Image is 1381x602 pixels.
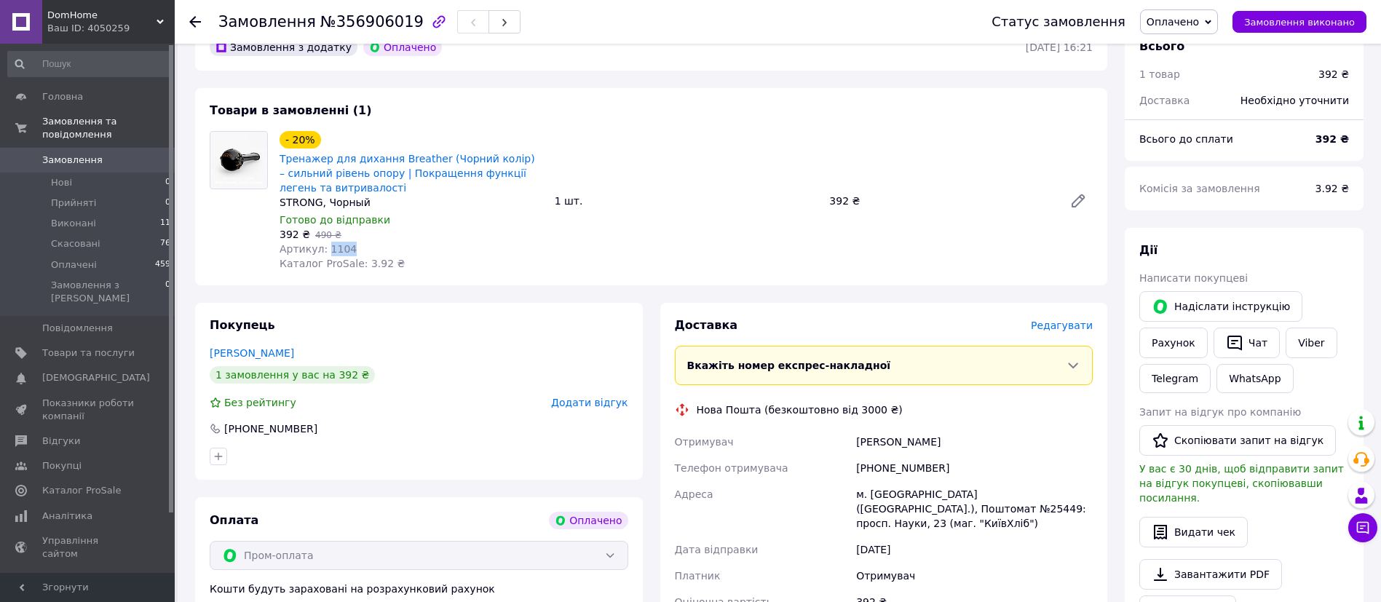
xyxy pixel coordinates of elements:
a: Viber [1286,328,1337,358]
div: 392 ₴ [1318,67,1349,82]
a: Telegram [1139,364,1211,393]
span: Без рейтингу [224,397,296,408]
span: Всього [1139,39,1184,53]
span: Запит на відгук про компанію [1139,406,1301,418]
span: [DEMOGRAPHIC_DATA] [42,371,150,384]
span: Доставка [1139,95,1190,106]
div: 1 шт. [549,191,824,211]
button: Чат з покупцем [1348,513,1377,542]
time: [DATE] 16:21 [1026,41,1093,53]
span: №356906019 [320,13,424,31]
span: Каталог ProSale: 3.92 ₴ [280,258,405,269]
span: Редагувати [1031,320,1093,331]
span: Управління сайтом [42,534,135,561]
div: STRONG, Чорный [280,195,543,210]
div: Оплачено [549,512,628,529]
span: Товари в замовленні (1) [210,103,372,117]
div: [PERSON_NAME] [853,429,1096,455]
div: Отримувач [853,563,1096,589]
div: Нова Пошта (безкоштовно від 3000 ₴) [693,403,906,417]
button: Чат [1214,328,1280,358]
span: Телефон отримувача [675,462,788,474]
span: Товари та послуги [42,346,135,360]
div: Замовлення з додатку [210,39,357,56]
span: Доставка [675,318,738,332]
span: 76 [160,237,170,250]
div: 1 замовлення у вас на 392 ₴ [210,366,375,384]
span: Артикул: 1104 [280,243,357,255]
span: Адреса [675,488,713,500]
span: Аналітика [42,510,92,523]
span: Оплата [210,513,258,527]
span: Нові [51,176,72,189]
div: Ваш ID: 4050259 [47,22,175,35]
span: 11 [160,217,170,230]
img: Тренажер для дихання Breather (Чорний колір) – сильний рівень опору | Покращення функції легень т... [210,132,267,189]
span: Всього до сплати [1139,133,1233,145]
span: Оплачено [1147,16,1199,28]
span: Покупець [210,318,275,332]
button: Надіслати інструкцію [1139,291,1302,322]
span: Замовлення та повідомлення [42,115,175,141]
span: Готово до відправки [280,214,390,226]
span: Дата відправки [675,544,759,555]
span: Головна [42,90,83,103]
span: 0 [165,197,170,210]
span: У вас є 30 днів, щоб відправити запит на відгук покупцеві, скопіювавши посилання. [1139,463,1344,504]
span: Замовлення [42,154,103,167]
span: 459 [155,258,170,272]
span: Прийняті [51,197,96,210]
input: Пошук [7,51,172,77]
div: Повернутися назад [189,15,201,29]
div: Необхідно уточнити [1232,84,1358,116]
span: Скасовані [51,237,100,250]
span: 0 [165,176,170,189]
span: Каталог ProSale [42,484,121,497]
a: Тренажер для дихання Breather (Чорний колір) – сильний рівень опору | Покращення функції легень т... [280,153,535,194]
a: Завантажити PDF [1139,559,1282,590]
span: Додати відгук [551,397,628,408]
span: Замовлення з [PERSON_NAME] [51,279,165,305]
b: 392 ₴ [1315,133,1349,145]
div: 392 ₴ [823,191,1058,211]
span: Показники роботи компанії [42,397,135,423]
span: Написати покупцеві [1139,272,1248,284]
a: [PERSON_NAME] [210,347,294,359]
button: Скопіювати запит на відгук [1139,425,1336,456]
span: DomHome [47,9,157,22]
div: [DATE] [853,536,1096,563]
span: Дії [1139,243,1158,257]
span: Отримувач [675,436,734,448]
div: [PHONE_NUMBER] [223,421,319,436]
div: - 20% [280,131,321,148]
span: Покупці [42,459,82,472]
span: 392 ₴ [280,229,310,240]
span: Повідомлення [42,322,113,335]
span: Вкажіть номер експрес-накладної [687,360,891,371]
span: Замовлення виконано [1244,17,1355,28]
div: Статус замовлення [992,15,1125,29]
button: Видати чек [1139,517,1248,547]
span: Комісія за замовлення [1139,183,1260,194]
span: 0 [165,279,170,305]
span: 490 ₴ [315,230,341,240]
button: Рахунок [1139,328,1208,358]
a: WhatsApp [1216,364,1293,393]
span: 1 товар [1139,68,1180,80]
span: Виконані [51,217,96,230]
div: м. [GEOGRAPHIC_DATA] ([GEOGRAPHIC_DATA].), Поштомат №25449: просп. Науки, 23 (маг. "КиївХліб") [853,481,1096,536]
button: Замовлення виконано [1232,11,1366,33]
a: Редагувати [1064,186,1093,215]
span: Платник [675,570,721,582]
span: 3.92 ₴ [1315,183,1349,194]
div: [PHONE_NUMBER] [853,455,1096,481]
span: Оплачені [51,258,97,272]
span: Відгуки [42,435,80,448]
span: Замовлення [218,13,316,31]
div: Оплачено [363,39,442,56]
